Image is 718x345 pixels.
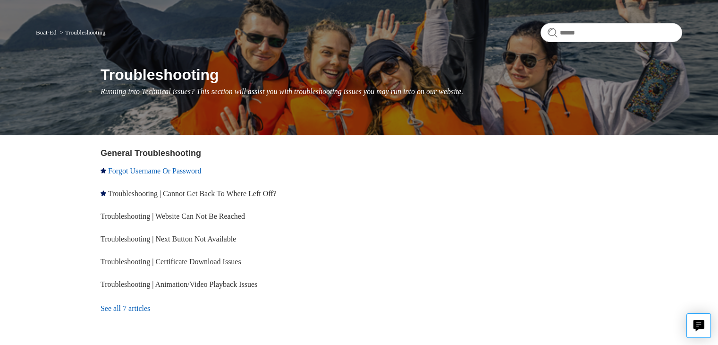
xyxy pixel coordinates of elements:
h1: Troubleshooting [101,63,682,86]
li: Troubleshooting [58,29,106,36]
a: See all 7 articles [101,296,362,321]
a: Troubleshooting | Animation/Video Playback Issues [101,280,257,288]
a: Troubleshooting | Certificate Download Issues [101,258,241,266]
svg: Promoted article [101,168,106,173]
a: Troubleshooting | Next Button Not Available [101,235,236,243]
li: Boat-Ed [36,29,58,36]
button: Live chat [686,313,711,338]
a: Troubleshooting | Website Can Not Be Reached [101,212,245,220]
p: Running into Technical issues? This section will assist you with troubleshooting issues you may r... [101,86,682,97]
a: General Troubleshooting [101,148,201,158]
a: Forgot Username Or Password [108,167,201,175]
input: Search [541,23,682,42]
svg: Promoted article [101,190,106,196]
a: Boat-Ed [36,29,56,36]
a: Troubleshooting | Cannot Get Back To Where Left Off? [108,190,277,198]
